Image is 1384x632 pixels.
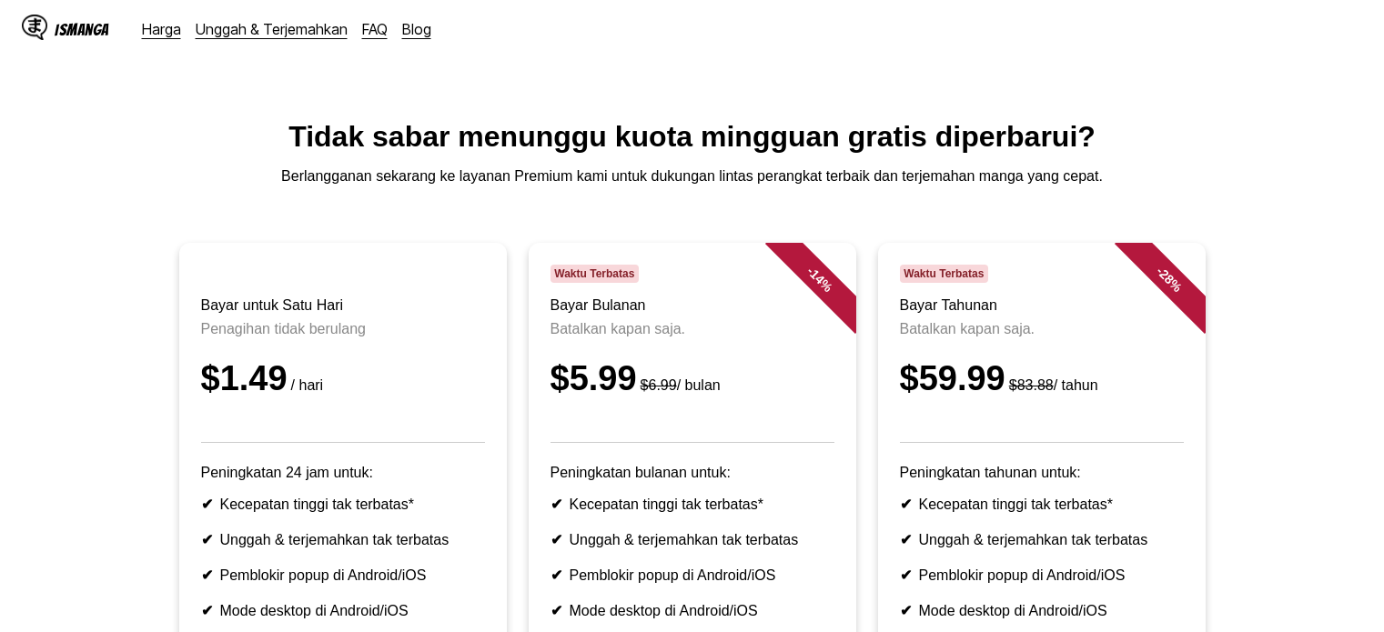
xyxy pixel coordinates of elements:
p: Berlangganan sekarang ke layanan Premium kami untuk dukungan lintas perangkat terbaik dan terjema... [15,168,1369,185]
b: ✔ [201,532,213,547]
h3: Bayar Tahunan [900,297,1184,314]
b: ✔ [900,567,912,583]
p: Peningkatan tahunan untuk: [900,465,1184,481]
b: ✔ [201,567,213,583]
a: IsManga LogoIsManga [22,15,142,44]
h3: Bayar untuk Satu Hari [201,297,485,314]
s: $83.88 [1009,377,1054,393]
p: Peningkatan 24 jam untuk: [201,465,485,481]
div: $5.99 [551,359,834,398]
li: Unggah & terjemahkan tak terbatas [201,531,485,548]
b: ✔ [551,497,562,512]
b: ✔ [900,532,912,547]
h3: Bayar Bulanan [551,297,834,314]
p: Batalkan kapan saja. [551,321,834,337]
li: Mode desktop di Android/iOS [900,602,1184,619]
div: $59.99 [900,359,1184,398]
li: Pemblokir popup di Android/iOS [900,567,1184,584]
span: Waktu Terbatas [551,265,640,283]
p: Peningkatan bulanan untuk: [551,465,834,481]
h1: Tidak sabar menunggu kuota mingguan gratis diperbarui? [15,120,1369,154]
b: ✔ [900,497,912,512]
div: - 14 % [764,225,874,334]
p: Batalkan kapan saja. [900,321,1184,337]
b: ✔ [201,497,213,512]
li: Unggah & terjemahkan tak terbatas [900,531,1184,548]
img: IsManga Logo [22,15,47,40]
b: ✔ [900,603,912,618]
b: ✔ [201,603,213,618]
li: Kecepatan tinggi tak terbatas* [900,496,1184,513]
a: Unggah & Terjemahkan [196,20,348,38]
b: ✔ [551,567,562,583]
div: - 28 % [1114,225,1223,334]
li: Mode desktop di Android/iOS [551,602,834,619]
b: ✔ [551,532,562,547]
a: Blog [402,20,431,38]
span: Waktu Terbatas [900,265,989,283]
s: $6.99 [641,377,677,393]
b: ✔ [551,603,562,618]
li: Mode desktop di Android/iOS [201,602,485,619]
p: Penagihan tidak berulang [201,321,485,337]
small: / tahun [1005,377,1098,393]
li: Kecepatan tinggi tak terbatas* [551,496,834,513]
small: / bulan [637,377,721,393]
li: Kecepatan tinggi tak terbatas* [201,496,485,513]
div: $1.49 [201,359,485,398]
li: Unggah & terjemahkan tak terbatas [551,531,834,548]
a: Harga [142,20,181,38]
li: Pemblokir popup di Android/iOS [551,567,834,584]
a: FAQ [362,20,388,38]
div: IsManga [55,21,109,38]
li: Pemblokir popup di Android/iOS [201,567,485,584]
small: / hari [288,377,324,393]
